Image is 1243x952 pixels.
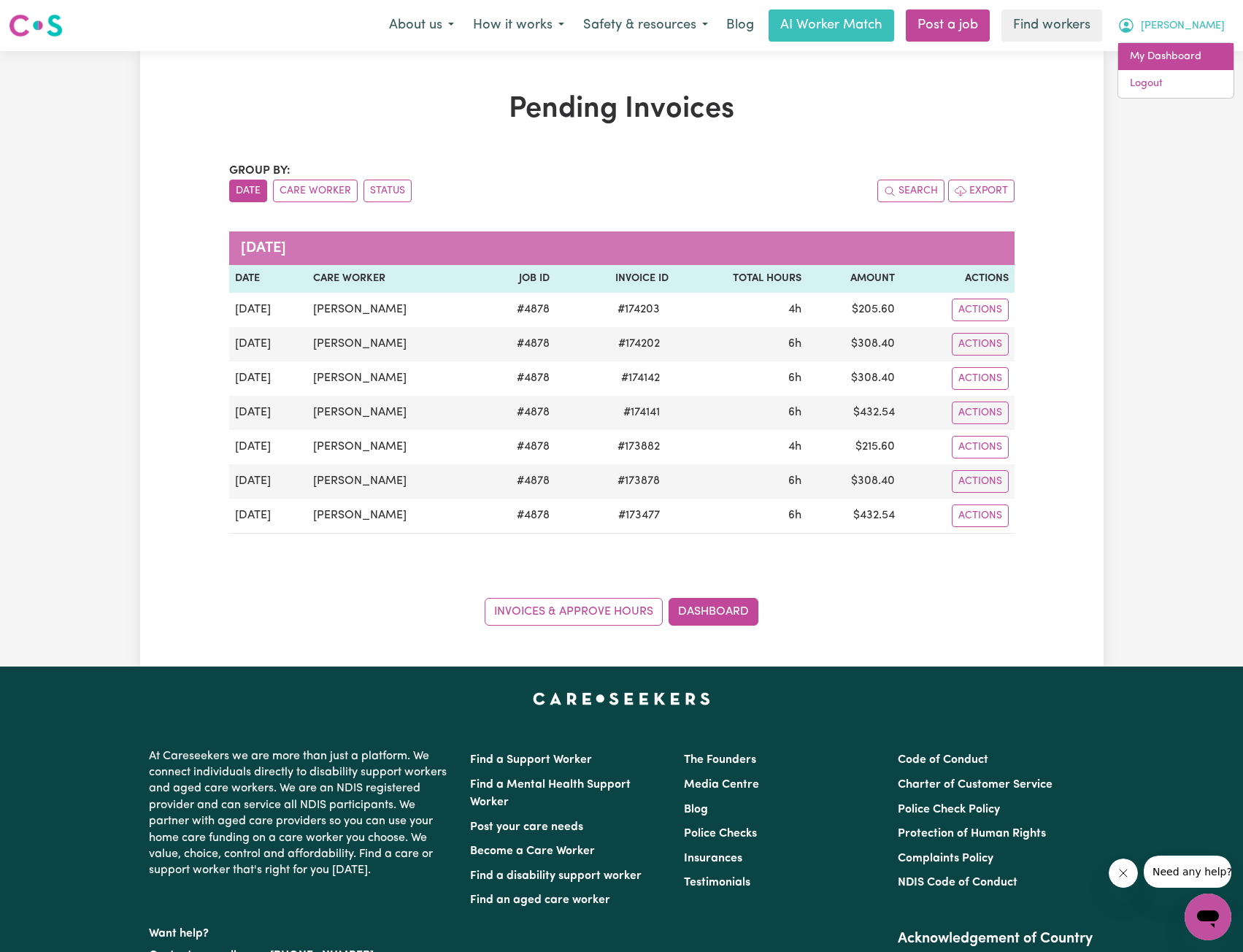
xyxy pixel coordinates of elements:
[684,754,756,766] a: The Founders
[470,845,595,857] a: Become a Care Worker
[684,804,708,815] a: Blog
[1001,9,1102,42] a: Find workers
[615,404,669,421] span: # 174141
[482,293,555,327] td: # 4878
[555,265,674,293] th: Invoice ID
[9,10,88,22] span: Need any help?
[9,9,63,42] a: Careseekers logo
[307,499,482,534] td: [PERSON_NAME]
[1141,18,1225,34] span: [PERSON_NAME]
[669,598,758,626] a: Dashboard
[807,499,901,534] td: $ 432.54
[9,12,63,39] img: Careseekers logo
[769,9,894,42] a: AI Worker Match
[229,464,308,499] td: [DATE]
[609,335,669,353] span: # 174202
[229,165,290,177] span: Group by:
[807,361,901,396] td: $ 308.40
[229,396,308,430] td: [DATE]
[533,693,710,705] a: Careseekers home page
[229,327,308,361] td: [DATE]
[906,9,990,42] a: Post a job
[609,507,669,524] span: # 173477
[788,475,801,487] span: 6 hours
[229,293,308,327] td: [DATE]
[1118,43,1234,71] a: My Dashboard
[307,430,482,464] td: [PERSON_NAME]
[307,361,482,396] td: [PERSON_NAME]
[380,10,463,41] button: About us
[684,828,757,840] a: Police Checks
[470,779,631,808] a: Find a Mental Health Support Worker
[609,301,669,318] span: # 174203
[898,804,1000,815] a: Police Check Policy
[482,265,555,293] th: Job ID
[807,265,901,293] th: Amount
[307,293,482,327] td: [PERSON_NAME]
[788,407,801,418] span: 6 hours
[788,338,801,350] span: 6 hours
[229,265,308,293] th: Date
[952,299,1009,321] button: Actions
[229,92,1015,127] h1: Pending Invoices
[470,821,583,833] a: Post your care needs
[1144,856,1231,888] iframe: Message from company
[898,779,1052,791] a: Charter of Customer Service
[229,499,308,534] td: [DATE]
[898,754,988,766] a: Code of Conduct
[1117,42,1234,99] div: My Account
[482,327,555,361] td: # 4878
[229,361,308,396] td: [DATE]
[609,472,669,490] span: # 173878
[684,853,742,864] a: Insurances
[574,10,717,41] button: Safety & resources
[788,510,801,521] span: 6 hours
[229,430,308,464] td: [DATE]
[807,464,901,499] td: $ 308.40
[470,870,642,882] a: Find a disability support worker
[877,180,944,202] button: Search
[898,877,1017,888] a: NDIS Code of Conduct
[898,930,1094,948] h2: Acknowledgement of Country
[1108,10,1234,41] button: My Account
[684,779,759,791] a: Media Centre
[363,180,412,202] button: sort invoices by paid status
[307,464,482,499] td: [PERSON_NAME]
[952,436,1009,458] button: Actions
[948,180,1015,202] button: Export
[482,396,555,430] td: # 4878
[898,828,1046,840] a: Protection of Human Rights
[952,367,1009,390] button: Actions
[788,372,801,384] span: 6 hours
[482,464,555,499] td: # 4878
[609,438,669,456] span: # 173882
[717,9,763,42] a: Blog
[482,430,555,464] td: # 4878
[807,327,901,361] td: $ 308.40
[952,333,1009,356] button: Actions
[1109,859,1138,888] iframe: Close message
[901,265,1015,293] th: Actions
[788,304,801,315] span: 4 hours
[470,754,592,766] a: Find a Support Worker
[482,361,555,396] td: # 4878
[307,396,482,430] td: [PERSON_NAME]
[485,598,663,626] a: Invoices & Approve Hours
[807,293,901,327] td: $ 205.60
[952,402,1009,424] button: Actions
[229,231,1015,265] caption: [DATE]
[807,396,901,430] td: $ 432.54
[307,265,482,293] th: Care Worker
[273,180,358,202] button: sort invoices by care worker
[684,877,750,888] a: Testimonials
[149,742,453,885] p: At Careseekers we are more than just a platform. We connect individuals directly to disability su...
[788,441,801,453] span: 4 hours
[149,920,453,942] p: Want help?
[463,10,574,41] button: How it works
[674,265,807,293] th: Total Hours
[612,369,669,387] span: # 174142
[952,504,1009,527] button: Actions
[482,499,555,534] td: # 4878
[1118,70,1234,98] a: Logout
[898,853,993,864] a: Complaints Policy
